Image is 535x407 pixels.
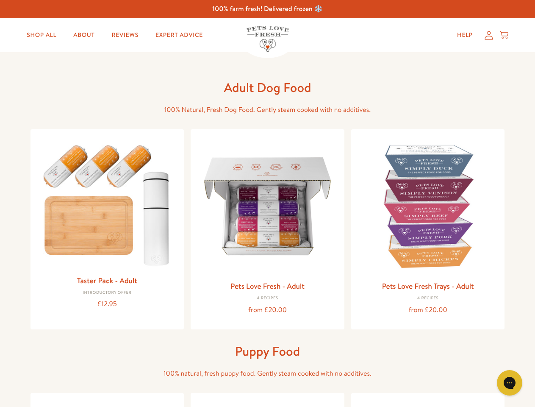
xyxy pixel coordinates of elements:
[37,136,177,270] img: Taster Pack - Adult
[164,369,371,378] span: 100% natural, fresh puppy food. Gently steam cooked with no additives.
[67,27,101,44] a: About
[77,275,137,286] a: Taster Pack - Adult
[230,281,305,291] a: Pets Love Fresh - Adult
[493,367,527,399] iframe: Gorgias live chat messenger
[197,304,338,316] div: from £20.00
[105,27,145,44] a: Reviews
[37,298,177,310] div: £12.95
[132,79,403,96] h1: Adult Dog Food
[358,304,498,316] div: from £20.00
[164,105,371,114] span: 100% Natural, Fresh Dog Food. Gently steam cooked with no additives.
[197,136,338,276] img: Pets Love Fresh - Adult
[450,27,480,44] a: Help
[197,296,338,301] div: 4 Recipes
[132,343,403,360] h1: Puppy Food
[358,136,498,276] img: Pets Love Fresh Trays - Adult
[247,26,289,52] img: Pets Love Fresh
[37,290,177,295] div: Introductory Offer
[358,296,498,301] div: 4 Recipes
[149,27,210,44] a: Expert Advice
[382,281,474,291] a: Pets Love Fresh Trays - Adult
[20,27,63,44] a: Shop All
